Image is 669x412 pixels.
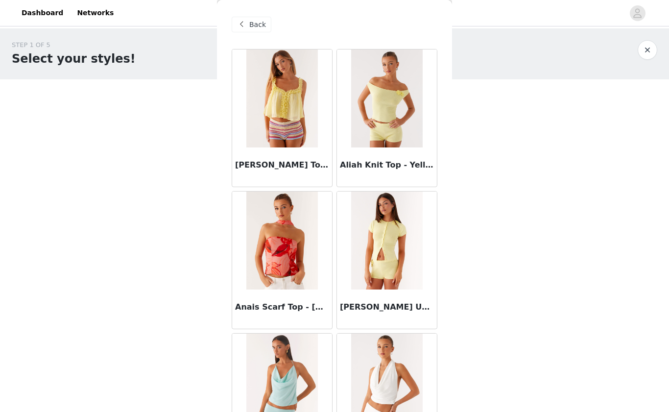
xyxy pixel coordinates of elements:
[249,20,266,30] span: Back
[12,50,136,68] h1: Select your styles!
[235,301,329,313] h3: Anais Scarf Top - [GEOGRAPHIC_DATA] Sunset Print
[351,192,422,290] img: Angela Button Up Knit Top - Yellow
[235,159,329,171] h3: [PERSON_NAME] Top - Yellow
[71,2,119,24] a: Networks
[246,49,317,147] img: Aimee Top - Yellow
[12,40,136,50] div: STEP 1 OF 5
[340,301,434,313] h3: [PERSON_NAME] Up Knit Top - Yellow
[16,2,69,24] a: Dashboard
[633,5,642,21] div: avatar
[351,49,422,147] img: Aliah Knit Top - Yellow
[246,192,317,290] img: Anais Scarf Top - Sicily Sunset Print
[340,159,434,171] h3: Aliah Knit Top - Yellow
